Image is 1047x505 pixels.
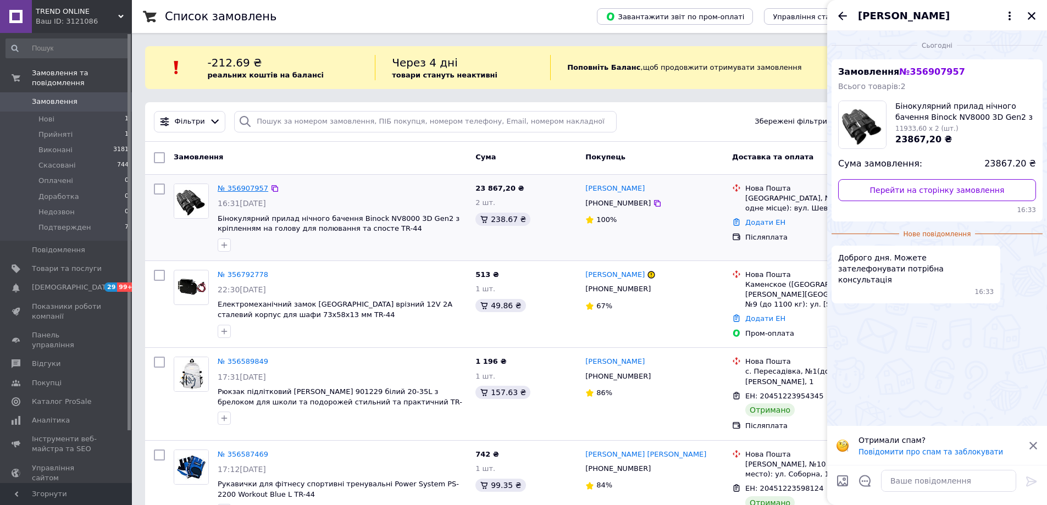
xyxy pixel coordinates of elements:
div: [PHONE_NUMBER] [583,196,653,210]
input: Пошук за номером замовлення, ПІБ покупця, номером телефону, Email, номером накладної [234,111,617,132]
button: Повідомити про спам та заблокувати [858,448,1003,456]
span: 67% [596,302,612,310]
span: № 356907957 [899,66,965,77]
span: 16:33 12.08.2025 [838,206,1036,215]
a: Електромеханічний замок [GEOGRAPHIC_DATA] врізний 12V 2A сталевий корпус для шафи 73x58x13 мм TR-44 [218,300,452,319]
div: [PERSON_NAME], №10 (до 30 кг на одно место): ул. Соборна, 1 [745,459,899,479]
div: 49.86 ₴ [475,299,525,312]
span: 23 867,20 ₴ [475,184,524,192]
div: 238.67 ₴ [475,213,530,226]
span: 0 [125,176,129,186]
div: Післяплата [745,232,899,242]
span: 2 шт. [475,198,495,207]
span: 1 шт. [475,464,495,473]
div: 157.63 ₴ [475,386,530,399]
span: 0 [125,207,129,217]
a: Фото товару [174,357,209,392]
span: 1 шт. [475,285,495,293]
span: Бінокулярний прилад нічного бачення Binock NV8000 3D Gen2 з кріпленням на голову для полювання та... [895,101,1036,123]
span: 1 [125,114,129,124]
span: 1 [125,130,129,140]
span: 1 196 ₴ [475,357,506,365]
span: 3181 [113,145,129,155]
button: Відкрити шаблони відповідей [858,474,872,488]
img: :exclamation: [168,59,185,76]
img: Фото товару [174,357,208,391]
span: Доставка та оплата [732,153,813,161]
span: Виконані [38,145,73,155]
span: Недозвон [38,207,75,217]
span: Прийняті [38,130,73,140]
b: Поповніть Баланс [567,63,640,71]
span: Каталог ProSale [32,397,91,407]
span: 11933,60 x 2 (шт.) [895,125,959,132]
span: Замовлення [174,153,223,161]
button: Закрити [1025,9,1038,23]
div: , щоб продовжити отримувати замовлення [550,55,888,80]
span: Бінокулярний прилад нічного бачення Binock NV8000 3D Gen2 з кріпленням на голову для полювання та... [218,214,459,233]
span: ЕН: 20451223954345 [745,392,823,400]
div: Післяплата [745,421,899,431]
span: 16:33 12.08.2025 [975,287,994,297]
span: 16:31[DATE] [218,199,266,208]
span: Скасовані [38,160,76,170]
span: Всього товарів: 2 [838,82,906,91]
span: Повідомлення [32,245,85,255]
a: № 356792778 [218,270,268,279]
span: TREND ONLINE [36,7,118,16]
h1: Список замовлень [165,10,276,23]
img: Фото товару [174,184,208,218]
span: Через 4 дні [392,56,458,69]
span: Сьогодні [917,41,957,51]
span: 1 шт. [475,372,495,380]
span: Збережені фільтри: [755,116,829,127]
span: Cума [475,153,496,161]
span: Замовлення та повідомлення [32,68,132,88]
span: Управління статусами [773,13,857,21]
a: Перейти на сторінку замовлення [838,179,1036,201]
img: :face_with_monocle: [836,439,849,452]
button: Управління статусами [764,8,866,25]
a: № 356587469 [218,450,268,458]
span: 744 [117,160,129,170]
span: Покупець [585,153,625,161]
a: [PERSON_NAME] [585,270,645,280]
div: Каменское ([GEOGRAPHIC_DATA], [PERSON_NAME][GEOGRAPHIC_DATA].), №9 (до 1100 кг): ул. [STREET_ADDR... [745,280,899,310]
div: Ваш ID: 3121086 [36,16,132,26]
span: Показники роботи компанії [32,302,102,321]
span: 99+ [117,282,135,292]
span: 86% [596,389,612,397]
span: Подтвержден [38,223,91,232]
a: Додати ЕН [745,218,785,226]
a: № 356907957 [218,184,268,192]
span: Товари та послуги [32,264,102,274]
span: 23867.20 ₴ [984,158,1036,170]
a: Фото товару [174,270,209,305]
a: [PERSON_NAME] [585,357,645,367]
span: Рукавички для фітнесу спортивні тренувальні Power System PS-2200 Workout Blue L TR-44 [218,480,459,498]
span: 17:31[DATE] [218,373,266,381]
a: Фото товару [174,449,209,485]
button: Назад [836,9,849,23]
img: Фото товару [174,275,208,299]
div: 99.35 ₴ [475,479,525,492]
img: Фото товару [174,450,208,484]
span: 22:30[DATE] [218,285,266,294]
span: Доброго дня. Можете зателефонувати потрібна консультація [838,252,994,285]
span: 513 ₴ [475,270,499,279]
a: № 356589849 [218,357,268,365]
a: [PERSON_NAME] [PERSON_NAME] [585,449,706,460]
div: [GEOGRAPHIC_DATA], №1 (до 30 кг на одне місце): вул. Шевченка, 71 [745,193,899,213]
span: Нове повідомлення [899,230,976,239]
span: 100% [596,215,617,224]
span: 84% [596,481,612,489]
span: [PERSON_NAME] [858,9,950,23]
div: Нова Пошта [745,357,899,367]
div: Нова Пошта [745,184,899,193]
span: Замовлення [32,97,77,107]
span: 17:12[DATE] [218,465,266,474]
div: Пром-оплата [745,329,899,338]
span: 23867,20 ₴ [895,134,952,145]
span: Сума замовлення: [838,158,922,170]
a: Рюкзак підлітковий [PERSON_NAME] 901229 білий 20-35L з брелоком для школи та подорожей стильний т... [218,387,462,416]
